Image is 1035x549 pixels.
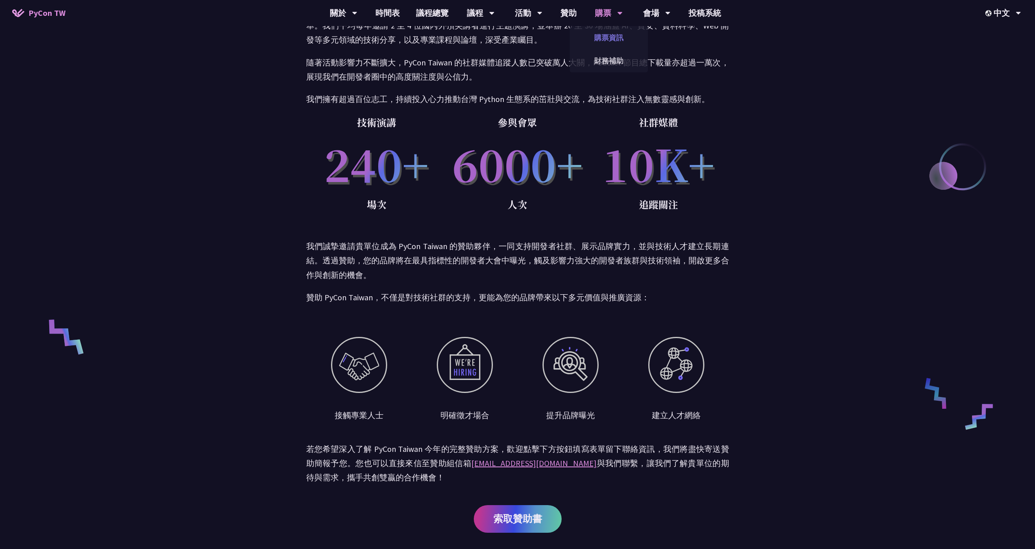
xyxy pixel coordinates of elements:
[306,114,447,130] p: 技術演講
[493,514,542,524] span: 索取贊助書
[28,7,65,19] span: PyCon TW
[588,196,729,213] p: 追蹤關注
[306,92,729,106] p: 我們擁有超過百位志工，持續投入心力推動台灣 Python 生態系的茁壯與交流，為技術社群注入無數靈感與創新。
[306,442,729,485] p: 若您希望深入了解 PyCon Taiwan 今年的完整贊助方案，歡迎點擊下方按鈕填寫表單留下聯絡資訊，我們將盡快寄送贊助簡報予您。您也可以直接來信至贊助組信箱 與我們聯繫，讓我們了解貴單位的期待...
[447,114,588,130] p: 參與會眾
[474,505,562,533] a: 索取贊助書
[570,28,648,47] a: 購票資訊
[4,3,74,23] a: PyCon TW
[471,458,597,468] a: [EMAIL_ADDRESS][DOMAIN_NAME]
[588,130,729,196] p: 10K+
[306,130,447,196] p: 240+
[12,9,24,17] img: Home icon of PyCon TW 2025
[306,290,729,304] p: 贊助 PyCon Taiwan，不僅是對技術社群的支持，更能為您的品牌帶來以下多元價值與推廣資源：
[588,114,729,130] p: 社群媒體
[306,196,447,213] p: 場次
[306,55,729,84] p: 隨著活動影響力不斷擴大，PyCon Taiwan 的社群媒體追蹤人數已突破萬人大關，Podcast 節目總下載量亦超過一萬次，展現我們在開發者圈中的高度關注度與公信力。
[306,239,729,282] p: 我們誠摯邀請貴單位成為 PyCon Taiwan 的贊助夥伴，一同支持開發者社群、展示品牌實力，並與技術人才建立長期連結。透過贊助，您的品牌將在最具指標性的開發者大會中曝光，觸及影響力強大的開發...
[447,196,588,213] p: 人次
[546,409,595,421] div: 提升品牌曝光
[335,409,383,421] div: 接觸專業人士
[440,409,489,421] div: 明確徵才場合
[447,130,588,196] p: 6000+
[652,409,701,421] div: 建立人才網絡
[570,51,648,70] a: 財務補助
[985,10,994,16] img: Locale Icon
